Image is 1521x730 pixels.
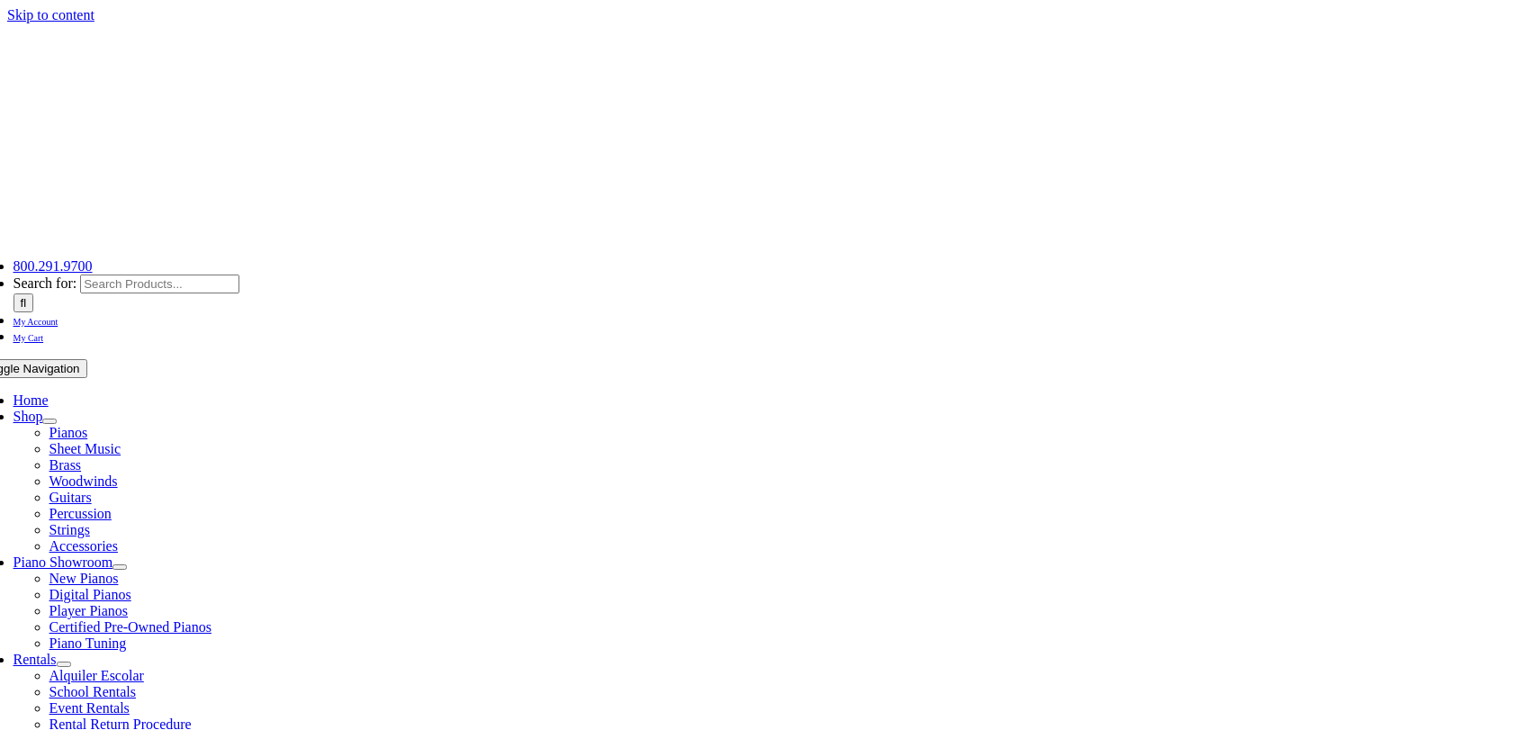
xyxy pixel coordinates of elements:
input: Search [13,293,34,312]
button: Open submenu of Shop [42,419,57,424]
a: Piano Tuning [49,635,127,651]
span: My Cart [13,333,44,343]
a: My Account [13,312,58,328]
button: Open submenu of Piano Showroom [112,564,127,570]
a: Brass [49,457,82,473]
a: Player Pianos [49,603,129,618]
a: Home [13,392,49,408]
span: Search for: [13,275,77,291]
a: Accessories [49,538,118,554]
a: Piano Showroom [13,554,113,570]
button: Open submenu of Rentals [57,662,71,667]
a: Pianos [49,425,88,440]
a: Shop [13,409,43,424]
a: Event Rentals [49,700,130,716]
a: 800.291.9700 [13,258,93,274]
a: Certified Pre-Owned Pianos [49,619,211,635]
a: New Pianos [49,571,119,586]
a: Alquiler Escolar [49,668,144,683]
a: School Rentals [49,684,136,699]
a: Sheet Music [49,441,121,456]
a: Digital Pianos [49,587,131,602]
a: Woodwinds [49,473,118,489]
span: My Account [13,317,58,327]
a: Percussion [49,506,112,521]
a: Guitars [49,490,92,505]
a: Skip to content [7,7,94,23]
a: My Cart [13,329,44,344]
a: Strings [49,522,90,537]
a: Rentals [13,652,57,667]
input: Search Products... [80,275,239,293]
